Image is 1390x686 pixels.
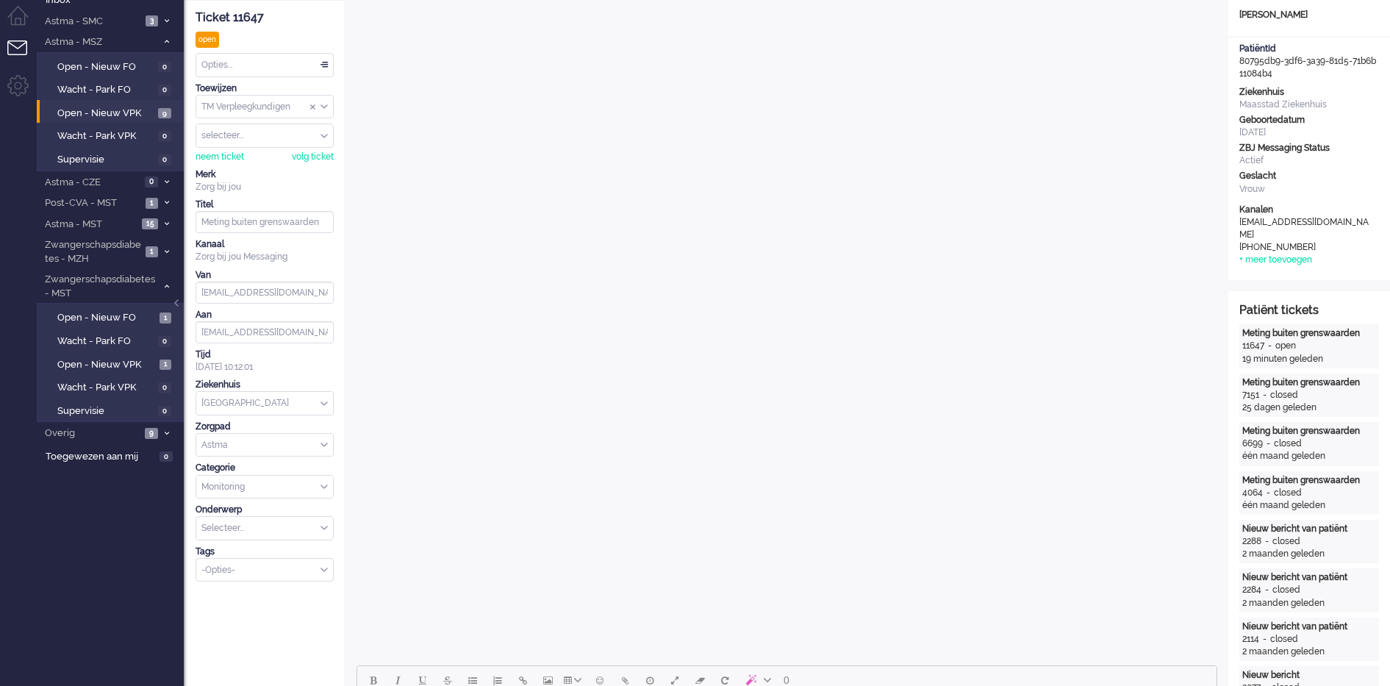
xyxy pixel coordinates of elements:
[43,356,182,372] a: Open - Nieuw VPK 1
[57,335,154,349] span: Wacht - Park FO
[46,450,155,464] span: Toegewezen aan mij
[1274,487,1302,499] div: closed
[158,131,171,142] span: 0
[1239,204,1379,216] div: Kanalen
[1272,535,1300,548] div: closed
[160,451,173,462] span: 0
[57,129,154,143] span: Wacht - Park VPK
[1242,535,1261,548] div: 2288
[1239,126,1379,139] div: [DATE]
[1242,633,1259,646] div: 2114
[57,83,154,97] span: Wacht - Park FO
[1272,584,1300,596] div: closed
[1242,646,1376,658] div: 2 maanden geleden
[196,124,334,148] div: Assign User
[1259,633,1270,646] div: -
[43,309,182,325] a: Open - Nieuw FO 1
[196,309,334,321] div: Aan
[196,421,334,433] div: Zorgpad
[1242,523,1376,535] div: Nieuw bericht van patiënt
[196,379,334,391] div: Ziekenhuis
[1242,487,1263,499] div: 4064
[1242,450,1376,462] div: één maand geleden
[57,311,156,325] span: Open - Nieuw FO
[6,6,853,32] body: Rich Text Area. Press ALT-0 for help.
[158,382,171,393] span: 0
[196,82,334,95] div: Toewijzen
[1239,254,1312,266] div: + meer toevoegen
[43,151,182,167] a: Supervisie 0
[1261,535,1272,548] div: -
[1242,499,1376,512] div: één maand geleden
[57,358,156,372] span: Open - Nieuw VPK
[1242,621,1376,633] div: Nieuw bericht van patiënt
[1264,340,1275,352] div: -
[1275,340,1296,352] div: open
[57,404,154,418] span: Supervisie
[1239,241,1372,254] div: [PHONE_NUMBER]
[43,127,182,143] a: Wacht - Park VPK 0
[146,15,158,26] span: 3
[1263,487,1274,499] div: -
[57,381,154,395] span: Wacht - Park VPK
[43,35,157,49] span: Astma - MSZ
[43,176,140,190] span: Astma - CZE
[1259,389,1270,401] div: -
[1242,389,1259,401] div: 7151
[196,269,334,282] div: Van
[784,674,789,686] span: 0
[43,15,141,29] span: Astma - SMC
[146,198,158,209] span: 1
[1242,474,1376,487] div: Meting buiten grenswaarden
[1242,584,1261,596] div: 2284
[1239,114,1379,126] div: Geboortedatum
[1242,401,1376,414] div: 25 dagen geleden
[1228,43,1390,80] div: 80795db9-3df6-3a39-81d5-71b6b11084b4
[196,504,334,516] div: Onderwerp
[1242,340,1264,352] div: 11647
[196,151,244,163] div: neem ticket
[7,40,40,74] li: Tickets menu
[196,251,334,263] div: Zorg bij jou Messaging
[1270,633,1298,646] div: closed
[43,332,182,349] a: Wacht - Park FO 0
[196,199,334,211] div: Titel
[1274,437,1302,450] div: closed
[1242,597,1376,610] div: 2 maanden geleden
[43,58,182,74] a: Open - Nieuw FO 0
[158,108,171,119] span: 9
[1239,154,1379,167] div: Actief
[158,336,171,347] span: 0
[43,273,157,300] span: Zwangerschapsdiabetes - MST
[1242,327,1376,340] div: Meting buiten grenswaarden
[43,426,140,440] span: Overig
[196,181,334,193] div: Zorg bij jou
[196,349,334,361] div: Tijd
[145,428,158,439] span: 9
[158,406,171,417] span: 0
[1242,376,1376,389] div: Meting buiten grenswaarden
[1242,669,1376,682] div: Nieuw bericht
[196,168,334,181] div: Merk
[145,176,158,187] span: 0
[1239,99,1379,111] div: Maasstad Ziekenhuis
[43,218,137,232] span: Astma - MST
[196,349,334,374] div: [DATE] 10:12:01
[1239,170,1379,182] div: Geslacht
[158,154,171,165] span: 0
[292,151,334,163] div: volg ticket
[1239,183,1379,196] div: Vrouw
[1263,437,1274,450] div: -
[43,104,182,121] a: Open - Nieuw VPK 9
[1242,571,1376,584] div: Nieuw bericht van patiënt
[196,546,334,558] div: Tags
[196,95,334,119] div: Assign Group
[7,6,40,39] li: Dashboard menu
[196,32,219,48] div: open
[1242,548,1376,560] div: 2 maanden geleden
[196,10,334,26] div: Ticket 11647
[7,75,40,108] li: Admin menu
[43,379,182,395] a: Wacht - Park VPK 0
[196,238,334,251] div: Kanaal
[1239,302,1379,319] div: Patiënt tickets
